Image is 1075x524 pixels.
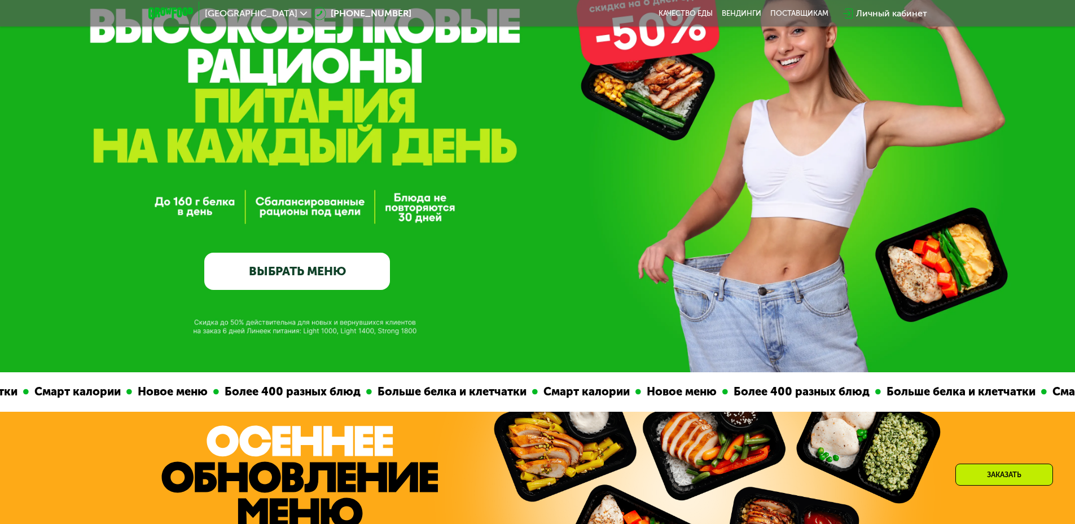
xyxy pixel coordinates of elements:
[28,383,125,400] div: Смарт калории
[659,9,713,18] a: Качество еды
[722,9,761,18] a: Вендинги
[313,7,411,20] a: [PHONE_NUMBER]
[204,253,390,290] a: ВЫБРАТЬ МЕНЮ
[727,383,874,400] div: Более 400 разных блюд
[880,383,1040,400] div: Больше белка и клетчатки
[131,383,212,400] div: Новое меню
[218,383,365,400] div: Более 400 разных блюд
[640,383,721,400] div: Новое меню
[205,9,297,18] span: [GEOGRAPHIC_DATA]
[955,464,1053,486] div: Заказать
[537,383,634,400] div: Смарт калории
[371,383,531,400] div: Больше белка и клетчатки
[770,9,828,18] div: поставщикам
[856,7,927,20] div: Личный кабинет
